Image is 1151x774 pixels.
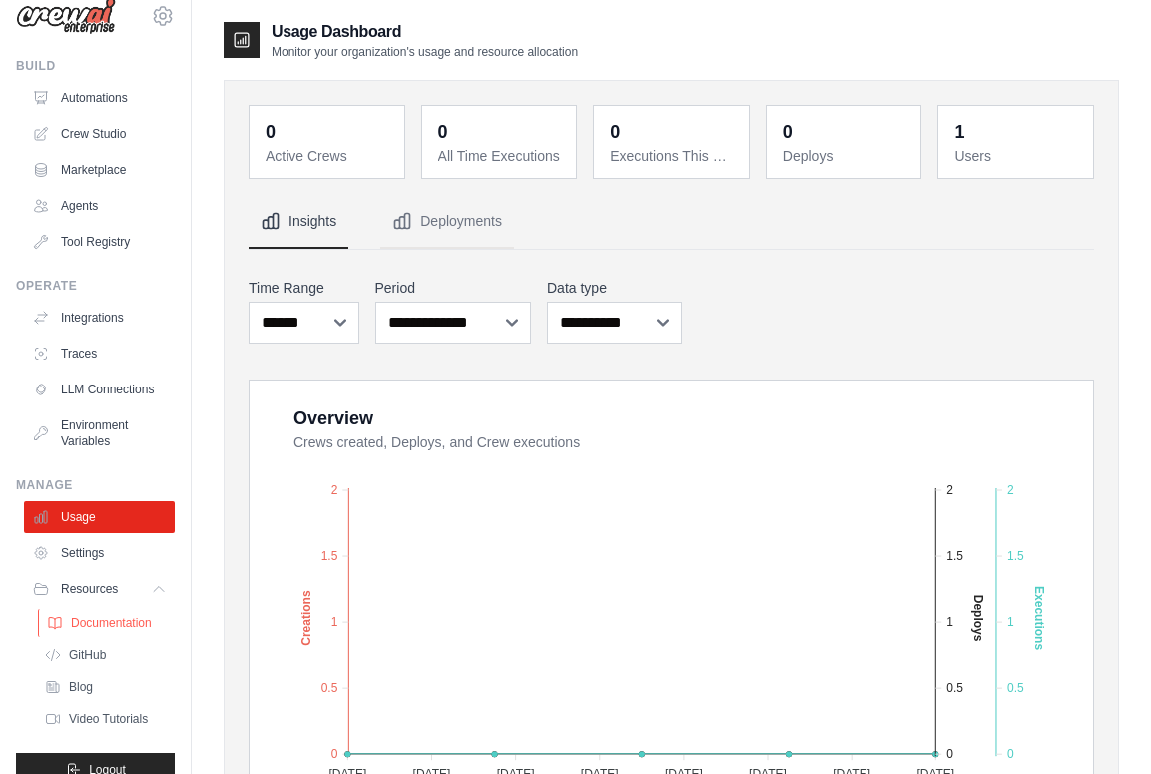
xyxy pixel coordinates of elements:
[1007,681,1024,695] tspan: 0.5
[946,747,953,761] tspan: 0
[24,374,175,405] a: LLM Connections
[36,673,175,701] a: Blog
[1007,549,1024,563] tspan: 1.5
[24,338,175,370] a: Traces
[299,590,313,646] text: Creations
[380,195,514,249] button: Deployments
[1032,586,1046,650] text: Executions
[24,302,175,334] a: Integrations
[249,278,359,298] label: Time Range
[946,483,953,497] tspan: 2
[69,679,93,695] span: Blog
[249,195,348,249] button: Insights
[610,146,737,166] dt: Executions This Month
[272,44,578,60] p: Monitor your organization's usage and resource allocation
[946,681,963,695] tspan: 0.5
[272,20,578,44] h2: Usage Dashboard
[266,146,392,166] dt: Active Crews
[321,549,338,563] tspan: 1.5
[783,118,793,146] div: 0
[610,118,620,146] div: 0
[36,705,175,733] a: Video Tutorials
[375,278,532,298] label: Period
[16,477,175,493] div: Manage
[24,537,175,569] a: Settings
[438,146,565,166] dt: All Time Executions
[24,118,175,150] a: Crew Studio
[24,154,175,186] a: Marketplace
[954,118,964,146] div: 1
[24,82,175,114] a: Automations
[71,615,152,631] span: Documentation
[38,609,177,637] a: Documentation
[438,118,448,146] div: 0
[971,595,985,642] text: Deploys
[24,190,175,222] a: Agents
[293,404,373,432] div: Overview
[16,278,175,294] div: Operate
[24,226,175,258] a: Tool Registry
[293,432,1069,452] dt: Crews created, Deploys, and Crew executions
[946,549,963,563] tspan: 1.5
[783,146,909,166] dt: Deploys
[24,573,175,605] button: Resources
[69,647,106,663] span: GitHub
[61,581,118,597] span: Resources
[954,146,1081,166] dt: Users
[331,483,338,497] tspan: 2
[946,615,953,629] tspan: 1
[1007,615,1014,629] tspan: 1
[1007,483,1014,497] tspan: 2
[36,641,175,669] a: GitHub
[16,58,175,74] div: Build
[249,195,1094,249] nav: Tabs
[1007,747,1014,761] tspan: 0
[24,501,175,533] a: Usage
[69,711,148,727] span: Video Tutorials
[24,409,175,457] a: Environment Variables
[266,118,276,146] div: 0
[331,615,338,629] tspan: 1
[547,278,682,298] label: Data type
[331,747,338,761] tspan: 0
[321,681,338,695] tspan: 0.5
